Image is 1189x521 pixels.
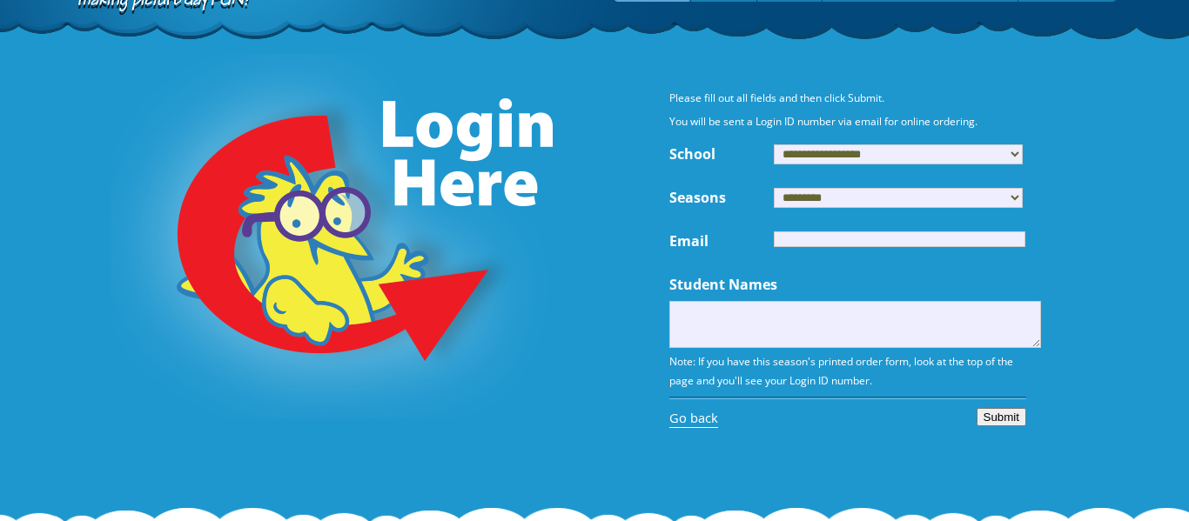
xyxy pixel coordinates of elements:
[669,408,718,428] a: Go back
[111,54,556,419] img: Login Here
[669,354,1016,388] small: Note: If you have this season's printed order form, look at the top of the page and you'll see yo...
[669,231,774,249] label: Email
[977,408,1026,426] button: Submit
[669,90,884,105] strong: Please fill out all fields and then click Submit.
[669,112,1026,131] p: You will be sent a Login ID number via email for online ordering.
[669,144,774,162] label: School
[669,275,777,292] label: Student Names
[669,188,774,205] label: Seasons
